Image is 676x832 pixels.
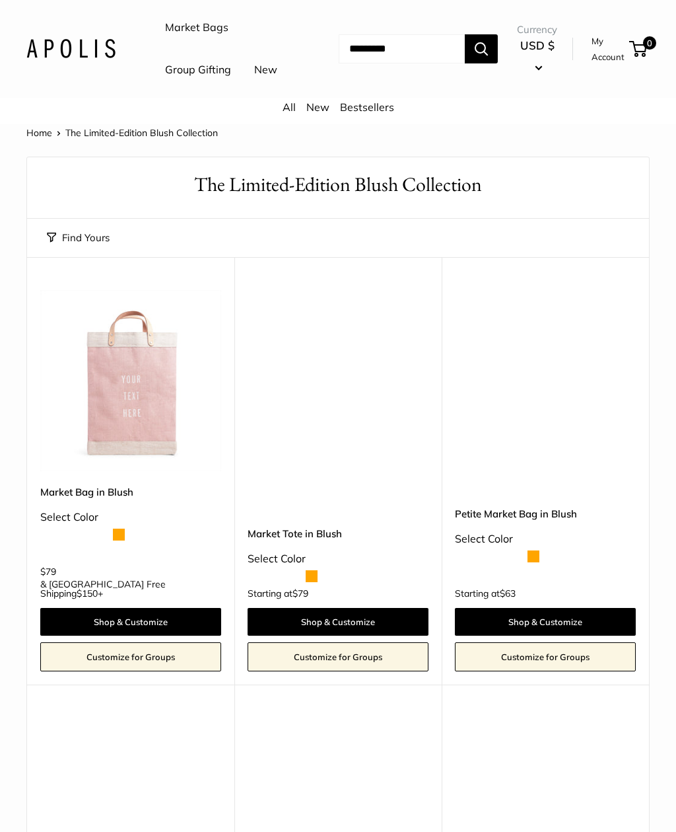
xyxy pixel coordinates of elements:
input: Search... [339,34,465,63]
nav: Breadcrumb [26,124,218,141]
a: My Account [591,33,625,65]
img: description_Our first Blush Market Bag [40,290,221,471]
a: Group Gifting [165,60,231,80]
a: Customize for Groups [40,642,221,671]
a: Market Tote in Blush [248,526,428,541]
a: All [283,100,296,114]
a: Market Tote in BlushMarket Tote in Blush [248,290,428,471]
a: Bestsellers [340,100,394,114]
span: 0 [643,36,656,50]
span: & [GEOGRAPHIC_DATA] Free Shipping + [40,580,221,598]
a: Shop & Customize [455,608,636,636]
button: Search [465,34,498,63]
span: Starting at [455,589,516,598]
span: $79 [292,587,308,599]
a: Petite Market Bag in Blush [455,506,636,521]
a: Home [26,127,52,139]
button: USD $ [517,35,557,77]
div: Select Color [455,529,636,549]
img: Apolis [26,39,116,58]
h1: The Limited-Edition Blush Collection [47,170,629,199]
div: Select Color [248,549,428,569]
a: Market Bag in Blush [40,484,221,500]
span: $63 [500,587,516,599]
a: Shop & Customize [40,608,221,636]
a: description_Our first ever Blush CollectionPetite Market Bag in Blush [455,290,636,471]
a: Customize for Groups [248,642,428,671]
span: $150 [77,587,98,599]
span: Starting at [248,589,308,598]
a: Customize for Groups [455,642,636,671]
span: The Limited-Edition Blush Collection [65,127,218,139]
a: description_Our first Blush Market BagMarket Bag in Blush [40,290,221,471]
a: Shop & Customize [248,608,428,636]
button: Find Yours [47,229,110,247]
a: Market Bags [165,18,228,38]
span: USD $ [520,38,555,52]
div: Select Color [40,508,221,527]
span: $79 [40,566,56,578]
a: New [306,100,329,114]
a: 0 [630,41,647,57]
span: Currency [517,20,557,39]
a: New [254,60,277,80]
